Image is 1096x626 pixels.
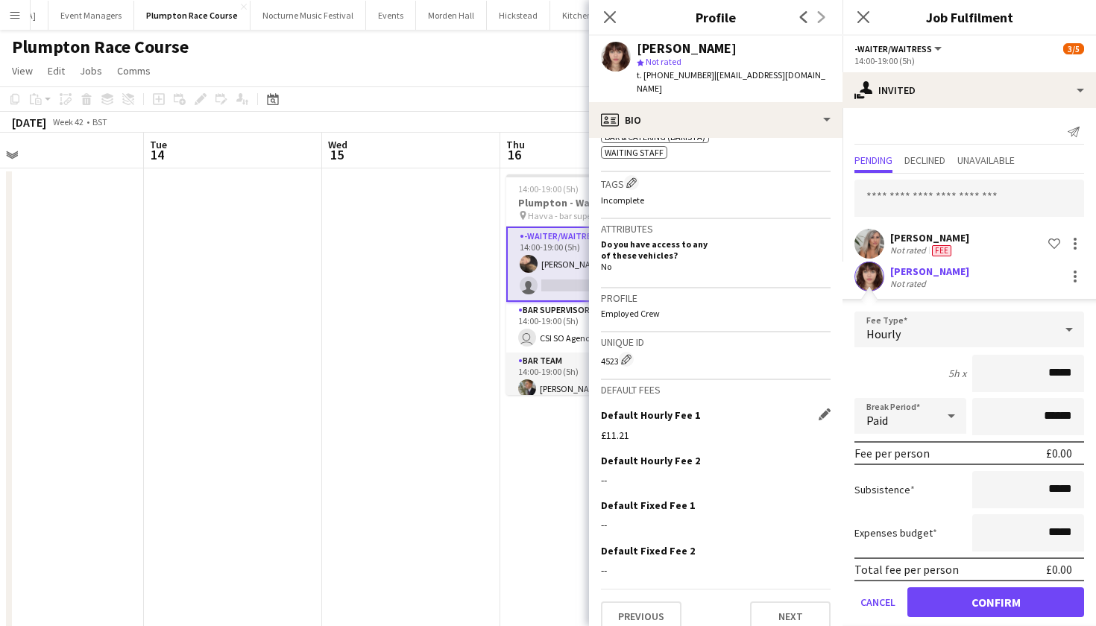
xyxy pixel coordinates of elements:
[12,36,189,58] h1: Plumpton Race Course
[601,383,831,396] h3: Default fees
[843,7,1096,27] h3: Job Fulfilment
[1046,446,1072,461] div: £0.00
[854,155,892,165] span: Pending
[1046,562,1072,577] div: £0.00
[589,102,843,138] div: Bio
[890,244,929,256] div: Not rated
[251,1,366,30] button: Nocturne Music Festival
[854,562,959,577] div: Total fee per person
[506,138,525,151] span: Thu
[528,210,612,221] span: Havva - bar supervisor
[854,446,930,461] div: Fee per person
[646,56,681,67] span: Not rated
[601,222,831,235] h3: Attributes
[601,429,831,442] div: £11.21
[890,231,969,244] div: [PERSON_NAME]
[12,64,33,78] span: View
[904,155,945,165] span: Declined
[932,245,951,256] span: Fee
[601,175,831,191] h3: Tags
[637,42,737,55] div: [PERSON_NAME]
[42,61,71,80] a: Edit
[506,352,673,425] app-card-role: Bar Team1A1/214:00-19:00 (5h)[PERSON_NAME]
[1063,43,1084,54] span: 3/5
[589,7,843,27] h3: Profile
[948,367,966,380] div: 5h x
[601,563,831,577] div: --
[854,43,932,54] span: -Waiter/Waitress
[80,64,102,78] span: Jobs
[854,55,1084,66] div: 14:00-19:00 (5h)
[12,115,46,130] div: [DATE]
[366,1,416,30] button: Events
[890,278,929,289] div: Not rated
[605,147,664,158] span: Waiting Staff
[74,61,108,80] a: Jobs
[506,302,673,352] app-card-role: Bar Supervisor1/114:00-19:00 (5h) CSI SO Agency 1
[111,61,157,80] a: Comms
[854,483,915,496] label: Subsistence
[601,195,831,206] p: Incomplete
[957,155,1015,165] span: Unavailable
[328,138,347,151] span: Wed
[134,1,251,30] button: Plumpton Race Course
[550,1,605,30] button: Kitchen
[854,587,901,617] button: Cancel
[416,1,487,30] button: Morden Hall
[601,408,700,422] h3: Default Hourly Fee 1
[601,518,831,531] div: --
[601,335,831,349] h3: Unique ID
[601,238,710,261] h5: Do you have access to any of these vehicles?
[601,261,611,272] span: No
[148,146,167,163] span: 14
[601,544,695,557] h3: Default Fixed Fee 2
[49,116,86,127] span: Week 42
[506,196,673,209] h3: Plumpton - Wake
[601,352,831,367] div: 4523
[601,454,700,467] h3: Default Hourly Fee 2
[92,116,107,127] div: BST
[843,72,1096,108] div: Invited
[326,146,347,163] span: 15
[601,291,831,305] h3: Profile
[601,308,831,319] p: Employed Crew
[506,174,673,395] app-job-card: 14:00-19:00 (5h)3/5Plumpton - Wake Havva - bar supervisor3 Roles-Waiter/Waitress1I1A1/214:00-19:0...
[907,587,1084,617] button: Confirm
[117,64,151,78] span: Comms
[854,43,944,54] button: -Waiter/Waitress
[48,1,134,30] button: Event Managers
[48,64,65,78] span: Edit
[6,61,39,80] a: View
[601,473,831,487] div: --
[487,1,550,30] button: Hickstead
[929,244,954,256] div: Crew has different fees then in role
[637,69,714,80] span: t. [PHONE_NUMBER]
[854,526,937,540] label: Expenses budget
[518,183,579,195] span: 14:00-19:00 (5h)
[890,265,969,278] div: [PERSON_NAME]
[866,326,901,341] span: Hourly
[866,413,888,428] span: Paid
[601,499,695,512] h3: Default Fixed Fee 1
[504,146,525,163] span: 16
[637,69,825,94] span: | [EMAIL_ADDRESS][DOMAIN_NAME]
[506,227,673,302] app-card-role: -Waiter/Waitress1I1A1/214:00-19:00 (5h)[PERSON_NAME]
[150,138,167,151] span: Tue
[605,131,705,142] span: Bar & Catering (Barista)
